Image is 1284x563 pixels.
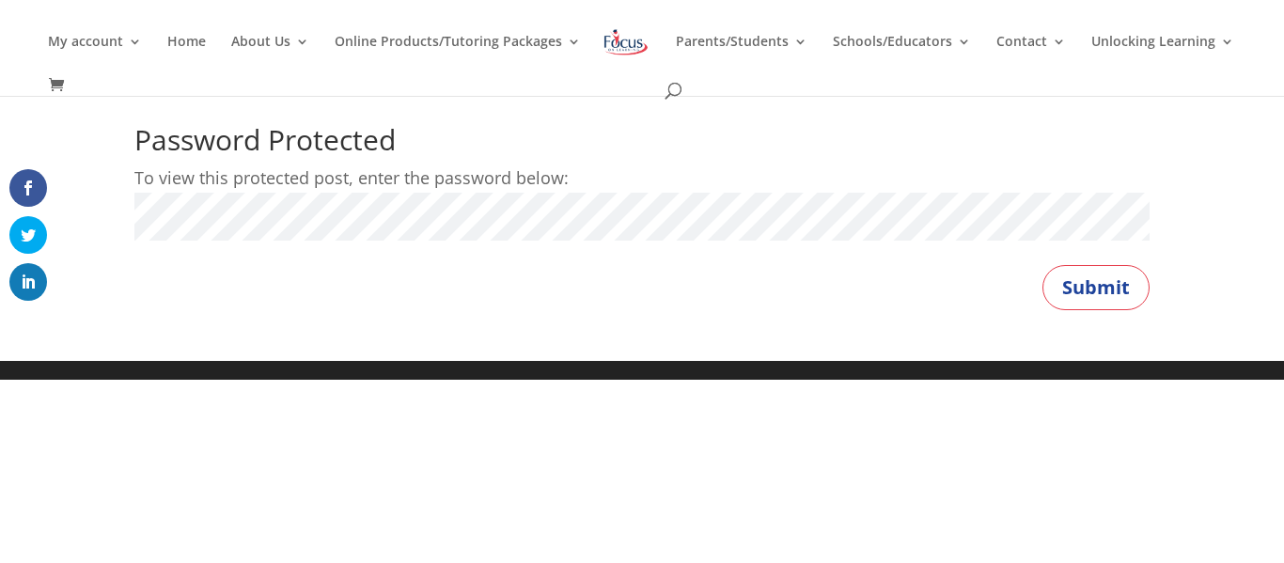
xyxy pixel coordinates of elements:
[602,25,650,59] img: Focus on Learning
[676,35,807,79] a: Parents/Students
[996,35,1066,79] a: Contact
[335,35,581,79] a: Online Products/Tutoring Packages
[231,35,309,79] a: About Us
[1042,265,1150,310] button: Submit
[833,35,971,79] a: Schools/Educators
[134,164,1150,193] p: To view this protected post, enter the password below:
[48,35,142,79] a: My account
[167,35,206,79] a: Home
[134,126,1150,164] h1: Password Protected
[1091,35,1234,79] a: Unlocking Learning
